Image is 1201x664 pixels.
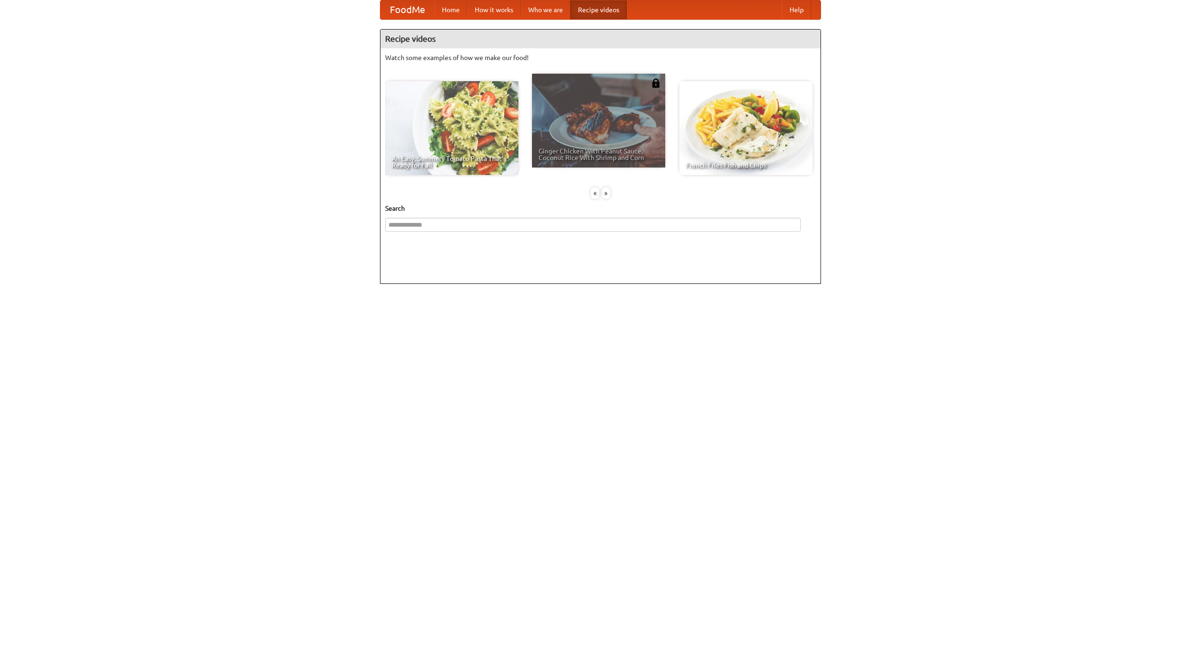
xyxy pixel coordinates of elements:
[686,162,806,168] span: French Fries Fish and Chips
[385,81,518,175] a: An Easy, Summery Tomato Pasta That's Ready for Fall
[380,0,434,19] a: FoodMe
[434,0,467,19] a: Home
[467,0,521,19] a: How it works
[521,0,570,19] a: Who we are
[392,155,512,168] span: An Easy, Summery Tomato Pasta That's Ready for Fall
[385,53,816,62] p: Watch some examples of how we make our food!
[651,78,661,88] img: 483408.png
[380,30,821,48] h4: Recipe videos
[570,0,627,19] a: Recipe videos
[782,0,811,19] a: Help
[679,81,813,175] a: French Fries Fish and Chips
[385,204,816,213] h5: Search
[602,187,610,199] div: »
[591,187,599,199] div: «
